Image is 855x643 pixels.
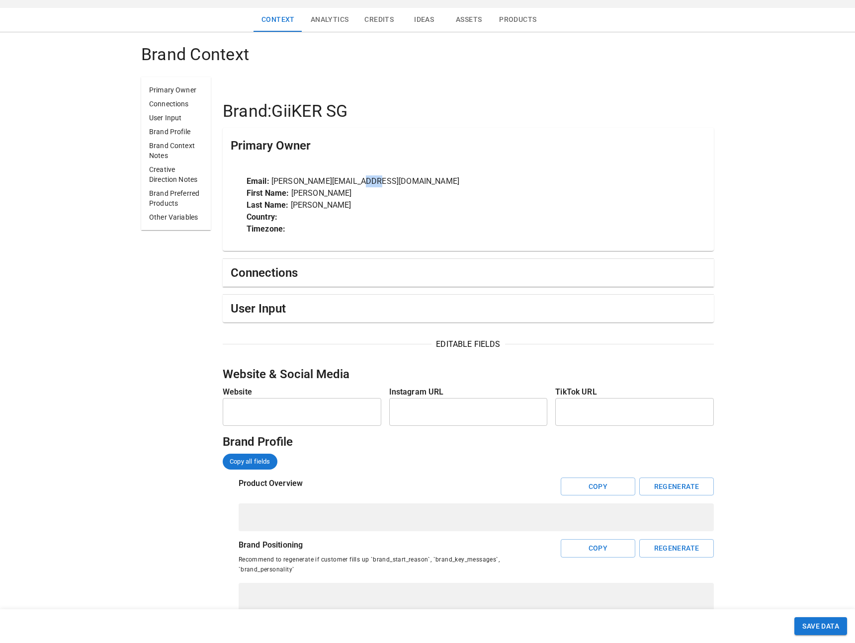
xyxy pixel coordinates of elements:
button: Credits [356,8,402,32]
span: EDITABLE FIELDS [431,338,505,350]
p: Creative Direction Notes [149,164,203,184]
p: Brand Profile [149,127,203,137]
div: Copy all fields [223,454,277,470]
p: Brand Positioning [239,539,303,551]
p: Instagram URL [389,386,548,398]
button: Analytics [303,8,357,32]
button: Copy [561,539,635,558]
button: Assets [446,8,491,32]
span: Recommend to regenerate if customer fills up `brand_start_reason`, `brand_key_messages`, `brand_p... [239,555,529,575]
p: Other Variables [149,212,203,222]
h4: Brand: GiiKER SG [223,101,714,122]
p: Connections [149,99,203,109]
p: Primary Owner [149,85,203,95]
h5: Website & Social Media [223,366,714,382]
div: Primary Owner [223,128,714,163]
p: Brand Context Notes [149,141,203,161]
span: Copy all fields [224,457,276,467]
strong: Email: [247,176,269,186]
strong: Last Name: [247,200,289,210]
p: Brand Preferred Products [149,188,203,208]
p: Product Overview [239,478,303,489]
h5: Brand Profile [223,434,714,450]
h4: Brand Context [141,44,714,65]
p: [PERSON_NAME] [247,187,690,199]
strong: Country: [247,212,277,222]
button: Regenerate [639,478,714,496]
button: Context [254,8,303,32]
div: Connections [223,259,714,287]
p: Website [223,386,381,398]
h5: Connections [231,265,298,281]
div: User Input [223,295,714,322]
p: TikTok URL [555,386,714,398]
button: Regenerate [639,539,714,558]
button: Ideas [402,8,446,32]
strong: First Name: [247,188,289,198]
strong: Timezone: [247,224,285,234]
p: [PERSON_NAME] [247,199,690,211]
h5: User Input [231,301,286,317]
h5: Primary Owner [231,138,311,154]
button: SAVE DATA [794,617,847,636]
button: Copy [561,478,635,496]
p: User Input [149,113,203,123]
p: [PERSON_NAME][EMAIL_ADDRESS][DOMAIN_NAME] [247,175,690,187]
button: Products [491,8,544,32]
